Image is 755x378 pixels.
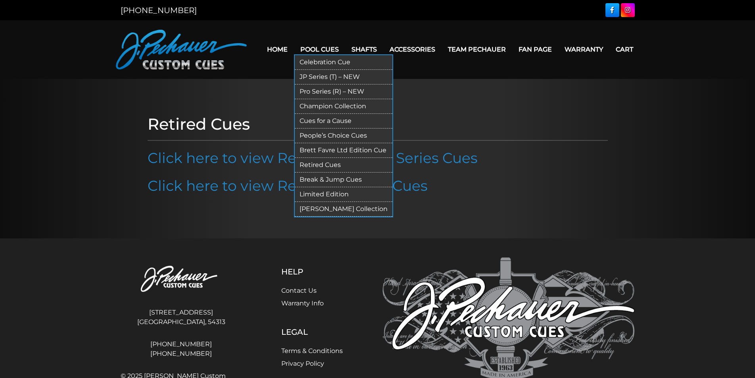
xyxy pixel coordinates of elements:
[295,143,392,158] a: Brett Favre Ltd Edition Cue
[295,70,392,84] a: JP Series (T) – NEW
[281,299,324,307] a: Warranty Info
[295,84,392,99] a: Pro Series (R) – NEW
[281,267,343,276] h5: Help
[281,327,343,337] h5: Legal
[121,305,242,330] address: [STREET_ADDRESS] [GEOGRAPHIC_DATA], 54313
[295,55,392,70] a: Celebration Cue
[121,340,242,349] a: [PHONE_NUMBER]
[121,349,242,359] a: [PHONE_NUMBER]
[295,158,392,173] a: Retired Cues
[121,6,197,15] a: [PHONE_NUMBER]
[281,347,343,355] a: Terms & Conditions
[295,187,392,202] a: Limited Edition
[121,257,242,301] img: Pechauer Custom Cues
[295,129,392,143] a: People’s Choice Cues
[295,99,392,114] a: Champion Collection
[558,39,609,59] a: Warranty
[295,202,392,217] a: [PERSON_NAME] Collection
[383,39,442,59] a: Accessories
[261,39,294,59] a: Home
[442,39,512,59] a: Team Pechauer
[512,39,558,59] a: Fan Page
[295,114,392,129] a: Cues for a Cause
[294,39,345,59] a: Pool Cues
[345,39,383,59] a: Shafts
[148,177,428,194] a: Click here to view Retired Limited Cues
[609,39,640,59] a: Cart
[148,115,608,134] h1: Retired Cues
[295,173,392,187] a: Break & Jump Cues
[281,360,324,367] a: Privacy Policy
[116,30,247,69] img: Pechauer Custom Cues
[281,287,317,294] a: Contact Us
[148,149,478,167] a: Click here to view Retired JP & Pro Series Cues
